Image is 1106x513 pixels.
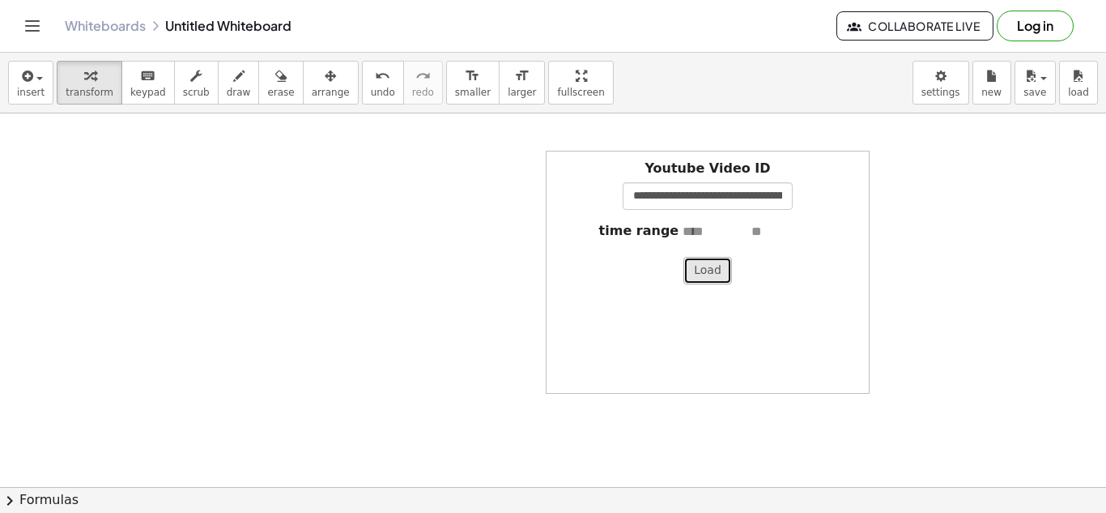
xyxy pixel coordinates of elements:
button: Log in [997,11,1074,41]
a: Whiteboards [65,18,146,34]
span: keypad [130,87,166,98]
button: fullscreen [548,61,613,105]
i: undo [375,66,390,86]
span: new [981,87,1002,98]
button: format_sizelarger [499,61,545,105]
span: smaller [455,87,491,98]
span: erase [267,87,294,98]
button: new [972,61,1011,105]
span: fullscreen [557,87,604,98]
button: load [1059,61,1098,105]
iframe: Ochaco Just Got Even STRONGER With This NEW BUFF In My Hero Ultra Rumble [111,151,435,394]
span: settings [921,87,960,98]
span: redo [412,87,434,98]
button: save [1015,61,1056,105]
button: draw [218,61,260,105]
i: format_size [514,66,530,86]
span: transform [66,87,113,98]
i: redo [415,66,431,86]
button: insert [8,61,53,105]
label: time range [599,222,679,241]
span: draw [227,87,251,98]
span: Collaborate Live [850,19,980,33]
button: settings [912,61,969,105]
span: save [1023,87,1046,98]
span: insert [17,87,45,98]
button: arrange [303,61,359,105]
button: transform [57,61,122,105]
button: scrub [174,61,219,105]
span: load [1068,87,1089,98]
i: keyboard [140,66,155,86]
button: erase [258,61,303,105]
button: keyboardkeypad [121,61,175,105]
button: Load [683,257,732,284]
span: scrub [183,87,210,98]
span: larger [508,87,536,98]
i: format_size [465,66,480,86]
button: Collaborate Live [836,11,993,41]
button: format_sizesmaller [446,61,500,105]
button: Toggle navigation [19,13,45,39]
label: Youtube Video ID [644,160,770,178]
button: undoundo [362,61,404,105]
button: redoredo [403,61,443,105]
span: arrange [312,87,350,98]
span: undo [371,87,395,98]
